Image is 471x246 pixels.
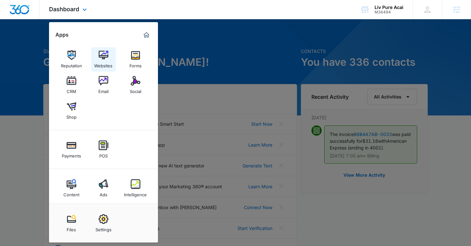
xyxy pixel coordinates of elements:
a: Shop [59,98,84,123]
div: Reputation [61,60,82,68]
div: Email [98,86,109,94]
a: Social [123,73,148,97]
a: Payments [59,137,84,162]
a: Forms [123,47,148,72]
div: Social [130,86,141,94]
span: Dashboard [49,6,79,13]
a: Email [91,73,116,97]
div: Payments [62,150,81,158]
div: Intelligence [124,189,147,197]
a: CRM [59,73,84,97]
div: Content [63,189,79,197]
a: Settings [91,211,116,235]
div: Ads [100,189,107,197]
div: POS [99,150,108,158]
h2: Apps [55,32,69,38]
a: Files [59,211,84,235]
div: Files [67,224,76,232]
a: Ads [91,176,116,200]
div: account name [375,5,403,10]
a: Content [59,176,84,200]
div: Settings [95,224,112,232]
a: POS [91,137,116,162]
div: CRM [67,86,76,94]
a: Websites [91,47,116,72]
div: Forms [129,60,142,68]
a: Reputation [59,47,84,72]
a: Intelligence [123,176,148,200]
div: Shop [66,111,77,120]
a: Marketing 360® Dashboard [141,30,152,40]
div: Websites [94,60,112,68]
div: account id [375,10,403,14]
